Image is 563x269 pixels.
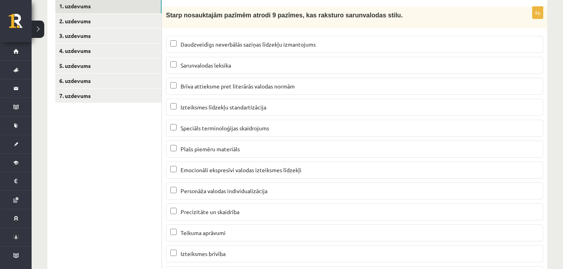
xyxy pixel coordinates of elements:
[55,43,162,58] a: 4. uzdevums
[181,103,266,111] span: Izteiksmes līdzekļu standartizācija
[181,124,269,132] span: Speciāls terminoloģijas skaidrojums
[181,83,295,90] span: Brīva attieksme pret literārās valodas normām
[181,41,316,48] span: Daudzveidīgs neverbālās saziņas līdzekļu izmantojums
[170,61,177,68] input: Sarunvalodas leksika
[170,103,177,109] input: Izteiksmes līdzekļu standartizācija
[181,62,231,69] span: Sarunvalodas leksika
[170,40,177,47] input: Daudzveidīgs neverbālās saziņas līdzekļu izmantojums
[170,187,177,193] input: Personāža valodas individualizācija
[9,14,32,34] a: Rīgas 1. Tālmācības vidusskola
[181,229,226,236] span: Teikuma aprāvumi
[170,229,177,235] input: Teikuma aprāvumi
[181,187,267,194] span: Personāža valodas individualizācija
[170,250,177,256] input: Izteiksmes brīvība
[166,12,403,19] span: Starp nosauktajām pazīmēm atrodi 9 pazīmes, kas raksturo sarunvalodas stilu.
[532,6,543,19] p: 9p
[181,166,301,173] span: Emocionāli ekspresīvi valodas izteiksmes līdzekļi
[170,208,177,214] input: Precizitāte un skaidrība
[170,166,177,172] input: Emocionāli ekspresīvi valodas izteiksmes līdzekļi
[55,58,162,73] a: 5. uzdevums
[170,82,177,88] input: Brīva attieksme pret literārās valodas normām
[55,88,162,103] a: 7. uzdevums
[170,145,177,151] input: Plašs piemēru materiāls
[170,124,177,130] input: Speciāls terminoloģijas skaidrojums
[181,250,226,257] span: Izteiksmes brīvība
[181,208,239,215] span: Precizitāte un skaidrība
[181,145,240,152] span: Plašs piemēru materiāls
[55,28,162,43] a: 3. uzdevums
[55,14,162,28] a: 2. uzdevums
[55,73,162,88] a: 6. uzdevums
